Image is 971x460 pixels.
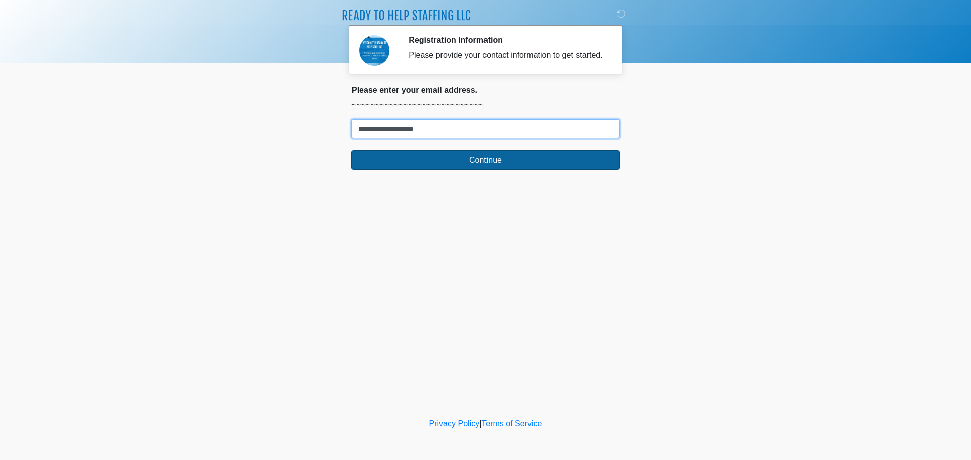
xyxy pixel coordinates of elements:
[351,99,620,111] p: ~~~~~~~~~~~~~~~~~~~~~~~~~~~~
[481,419,542,428] a: Terms of Service
[359,35,389,66] img: Agent Avatar
[409,49,604,61] div: Please provide your contact information to get started.
[351,85,620,95] h2: Please enter your email address.
[409,35,604,45] h2: Registration Information
[341,8,471,21] img: Ready To Help Staffing Logo
[479,419,481,428] a: |
[429,419,480,428] a: Privacy Policy
[351,150,620,170] button: Continue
